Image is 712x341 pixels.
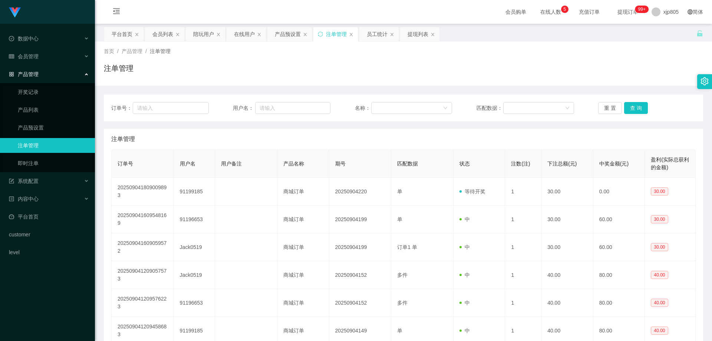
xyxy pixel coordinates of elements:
i: 图标: close [257,32,261,37]
span: 单 [397,216,402,222]
i: 图标: form [9,178,14,184]
span: 订单号： [111,104,133,112]
td: 30.00 [541,178,593,206]
td: 91196653 [174,206,215,233]
td: 202509041209057573 [112,261,174,289]
span: 中 [459,300,470,306]
span: 数据中心 [9,36,39,42]
i: 图标: close [390,32,394,37]
td: 1 [505,206,541,233]
td: 30.00 [541,206,593,233]
span: / [145,48,147,54]
img: logo.9652507e.png [9,7,21,18]
p: 5 [563,6,566,13]
td: 20250904152 [329,289,392,317]
button: 重 置 [598,102,622,114]
span: 首页 [104,48,114,54]
i: 图标: menu-fold [104,0,129,24]
span: 单 [397,328,402,334]
td: 40.00 [541,261,593,289]
span: 充值订单 [575,9,603,14]
span: 注单管理 [150,48,171,54]
a: customer [9,227,89,242]
span: 用户备注 [221,161,242,167]
sup: 263 [635,6,649,13]
span: 注数(注) [511,161,530,167]
td: 1 [505,261,541,289]
span: 用户名 [180,161,195,167]
td: 30.00 [541,233,593,261]
span: 期号 [335,161,346,167]
span: 用户名： [233,104,255,112]
span: 40.00 [651,271,668,279]
span: 盈利(实际总获利的金额) [651,157,689,170]
i: 图标: close [431,32,435,37]
span: 中 [459,328,470,334]
i: 图标: table [9,54,14,59]
td: 60.00 [593,206,645,233]
td: 1 [505,289,541,317]
td: 202509041609548169 [112,206,174,233]
span: 名称： [355,104,371,112]
span: 订单1 单 [397,244,417,250]
td: 商城订单 [277,178,329,206]
td: 80.00 [593,261,645,289]
span: 在线人数 [537,9,565,14]
td: 202509041609059572 [112,233,174,261]
i: 图标: close [135,32,139,37]
div: 在线用户 [234,27,255,41]
td: Jack0519 [174,261,215,289]
span: 提现订单 [614,9,642,14]
div: 提现列表 [408,27,428,41]
div: 员工统计 [367,27,388,41]
i: 图标: sync [318,32,323,37]
sup: 5 [561,6,568,13]
i: 图标: close [216,32,221,37]
td: 20250904152 [329,261,392,289]
td: 20250904199 [329,233,392,261]
td: 202509041809009893 [112,178,174,206]
a: 产品预设置 [18,120,89,135]
td: 202509041209576223 [112,289,174,317]
i: 图标: close [349,32,353,37]
i: 图标: profile [9,196,14,201]
span: 会员管理 [9,53,39,59]
i: 图标: appstore-o [9,72,14,77]
input: 请输入 [133,102,208,114]
td: 60.00 [593,233,645,261]
div: 陪玩用户 [193,27,214,41]
td: Jack0519 [174,233,215,261]
span: 中 [459,216,470,222]
td: 20250904199 [329,206,392,233]
i: 图标: close [175,32,180,37]
span: 40.00 [651,327,668,335]
h1: 注单管理 [104,63,133,74]
div: 产品预设置 [275,27,301,41]
span: 多件 [397,272,408,278]
a: 注单管理 [18,138,89,153]
span: 中奖金额(元) [599,161,629,167]
a: 即时注单 [18,156,89,171]
span: 等待开奖 [459,188,485,194]
a: 图标: dashboard平台首页 [9,209,89,224]
span: 中 [459,272,470,278]
span: 系统配置 [9,178,39,184]
i: 图标: down [565,106,570,111]
td: 商城订单 [277,289,329,317]
div: 会员列表 [152,27,173,41]
span: 内容中心 [9,196,39,202]
i: 图标: setting [701,77,709,85]
i: 图标: close [303,32,307,37]
a: 开奖记录 [18,85,89,99]
i: 图标: check-circle-o [9,36,14,41]
a: 产品列表 [18,102,89,117]
span: 30.00 [651,187,668,196]
span: 30.00 [651,243,668,251]
td: 80.00 [593,289,645,317]
span: 注单管理 [111,135,135,144]
td: 40.00 [541,289,593,317]
span: 40.00 [651,299,668,307]
td: 商城订单 [277,233,329,261]
div: 注单管理 [326,27,347,41]
span: 匹配数据 [397,161,418,167]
